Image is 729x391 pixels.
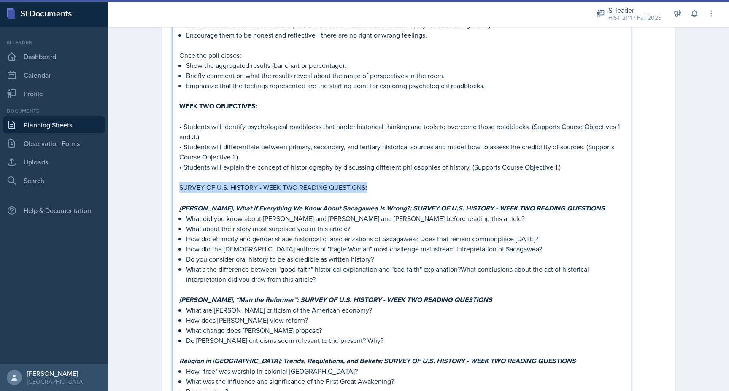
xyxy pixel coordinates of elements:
p: SURVEY OF U.S. HISTORY - WEEK TWO READING QUESTIONS [179,182,624,193]
div: [PERSON_NAME] [27,369,84,378]
p: Do you consider oral history to be as credible as written history? [186,254,624,264]
div: Si leader [3,39,105,46]
p: • Students will differentiate between primary, secondary, and tertiary historical sources and mod... [179,142,624,162]
a: Uploads [3,154,105,170]
a: Dashboard [3,48,105,65]
a: Calendar [3,67,105,84]
p: What are [PERSON_NAME] criticism of the American economy? [186,305,624,315]
p: How does [PERSON_NAME] view reform? [186,315,624,325]
a: Search [3,172,105,189]
p: How did ethnicity and gender shape historical characterizations of Sacagawea? Does that remain co... [186,234,624,244]
strong: WEEK TWO OBJECTIVES: [179,101,257,111]
p: Show the aggregated results (bar chart or percentage). [186,60,624,70]
div: Documents [3,107,105,115]
em: [PERSON_NAME], “Man the Reformer”: SURVEY OF U.S. HISTORY - WEEK TWO READING QUESTIONS [179,295,492,305]
p: How did the [DEMOGRAPHIC_DATA] authors of "Eagle Woman" most challenge mainstream intrepretation ... [186,244,624,254]
p: Do [PERSON_NAME] criticisms seem relevant to the present? Why? [186,335,624,345]
p: Once the poll closes: [179,50,624,60]
a: Observation Forms [3,135,105,152]
p: • Students will identify psychological roadblocks that hinder historical thinking and tools to ov... [179,121,624,142]
p: What was the influence and significance of the First Great Awakening? [186,376,624,386]
p: Emphasize that the feelings represented are the starting point for exploring psychological roadbl... [186,81,624,91]
div: HIST 2111 / Fall 2025 [608,13,661,22]
p: • Students will explain the concept of historiography by discussing different philosophies of his... [179,162,624,172]
strong: : [365,183,367,192]
em: Religion in [GEOGRAPHIC_DATA]: Trends, Regulations, and Beliefs: SURVEY OF U.S. HISTORY - WEEK TW... [179,356,576,366]
p: What did you know about [PERSON_NAME] and [PERSON_NAME] and [PERSON_NAME] before reading this art... [186,213,624,224]
p: How "free" was worship in colonial [GEOGRAPHIC_DATA]? [186,366,624,376]
div: [GEOGRAPHIC_DATA] [27,378,84,386]
em: [PERSON_NAME], What if Everything We Know About Sacagawea Is Wrong?: SURVEY OF U.S. HISTORY - WEE... [179,203,605,213]
div: Si leader [608,5,661,15]
p: What change does [PERSON_NAME] propose? [186,325,624,335]
p: What's the difference between "good-faith" historical explanation and "bad-faith" explanation?Wha... [186,264,624,284]
p: What about their story most surprised you in this article? [186,224,624,234]
a: Profile [3,85,105,102]
a: Planning Sheets [3,116,105,133]
p: Encourage them to be honest and reflective—there are no right or wrong feelings. [186,30,624,40]
p: Briefly comment on what the results reveal about the range of perspectives in the room. [186,70,624,81]
div: Help & Documentation [3,202,105,219]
